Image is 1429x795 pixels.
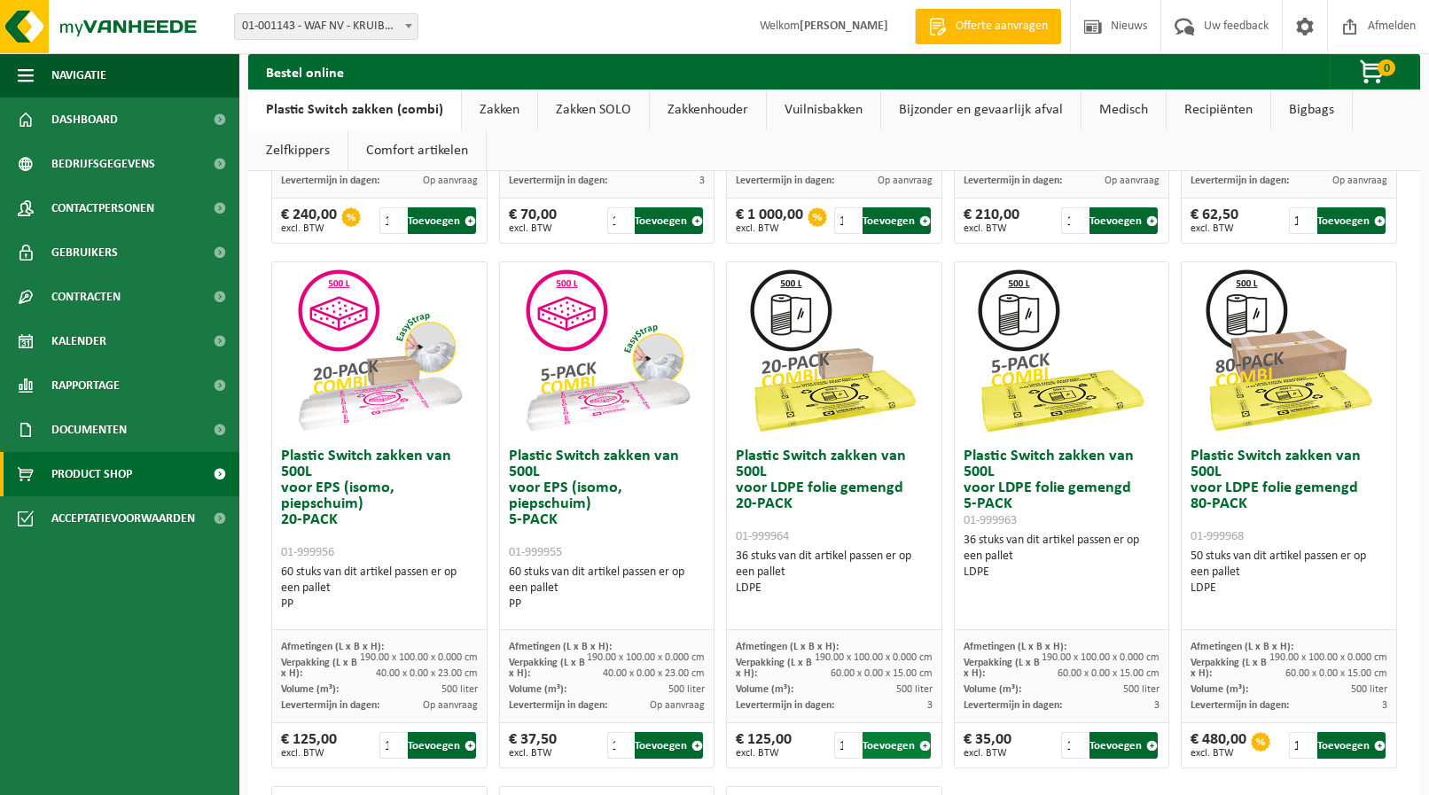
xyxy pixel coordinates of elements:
span: Bedrijfsgegevens [51,142,155,186]
input: 1 [379,207,406,234]
span: Volume (m³): [281,684,339,695]
span: 500 liter [896,684,933,695]
span: 01-999955 [509,546,562,559]
span: Levertermijn in dagen: [281,175,379,186]
input: 1 [607,207,634,234]
a: Zakken SOLO [538,90,649,130]
span: Levertermijn in dagen: [509,700,607,711]
div: € 480,00 [1191,732,1246,759]
span: 60.00 x 0.00 x 15.00 cm [1285,668,1387,679]
span: 190.00 x 100.00 x 0.000 cm [360,652,478,663]
span: Afmetingen (L x B x H): [509,642,612,652]
span: Op aanvraag [878,175,933,186]
span: excl. BTW [281,223,337,234]
a: Offerte aanvragen [915,9,1061,44]
span: 500 liter [1123,684,1160,695]
input: 1 [1061,207,1088,234]
span: excl. BTW [281,748,337,759]
div: LDPE [1191,581,1387,596]
img: 01-999964 [746,262,923,440]
span: Volume (m³): [509,684,566,695]
a: Zakkenhouder [650,90,766,130]
a: Recipiënten [1167,90,1270,130]
a: Zakken [462,90,537,130]
span: 01-999964 [736,530,789,543]
div: € 240,00 [281,207,337,234]
div: PP [509,596,706,612]
input: 1 [1289,732,1316,759]
span: excl. BTW [964,748,1011,759]
div: 60 stuks van dit artikel passen er op een pallet [281,565,478,612]
div: € 125,00 [736,732,792,759]
span: 01-001143 - WAF NV - KRUIBEKE [235,14,418,39]
div: € 70,00 [509,207,557,234]
span: Verpakking (L x B x H): [1191,658,1267,679]
button: Toevoegen [863,732,931,759]
span: Gebruikers [51,230,118,275]
button: 0 [1330,54,1418,90]
span: excl. BTW [1191,748,1246,759]
span: excl. BTW [1191,223,1238,234]
div: LDPE [736,581,933,596]
button: Toevoegen [1089,732,1158,759]
span: 3 [1382,700,1387,711]
img: 01-999963 [972,262,1150,440]
span: Afmetingen (L x B x H): [281,642,384,652]
span: Rapportage [51,363,120,408]
span: Levertermijn in dagen: [1191,175,1289,186]
h3: Plastic Switch zakken van 500L voor EPS (isomo, piepschuim) 5-PACK [509,448,706,560]
button: Toevoegen [635,207,703,234]
input: 1 [379,732,406,759]
span: Levertermijn in dagen: [509,175,607,186]
a: Comfort artikelen [348,130,486,171]
div: € 35,00 [964,732,1011,759]
span: excl. BTW [964,223,1019,234]
div: 50 stuks van dit artikel passen er op een pallet [1191,549,1387,596]
span: Volume (m³): [1191,684,1248,695]
h2: Bestel online [248,54,362,89]
button: Toevoegen [1089,207,1158,234]
h3: Plastic Switch zakken van 500L voor LDPE folie gemengd 20-PACK [736,448,933,544]
a: Plastic Switch zakken (combi) [248,90,461,130]
span: 0 [1378,59,1395,76]
button: Toevoegen [1317,207,1386,234]
h3: Plastic Switch zakken van 500L voor EPS (isomo, piepschuim) 20-PACK [281,448,478,560]
span: Afmetingen (L x B x H): [964,642,1066,652]
span: 3 [699,175,705,186]
span: Op aanvraag [650,700,705,711]
span: Acceptatievoorwaarden [51,496,195,541]
span: 190.00 x 100.00 x 0.000 cm [1269,652,1387,663]
input: 1 [834,207,861,234]
strong: [PERSON_NAME] [800,19,888,33]
button: Toevoegen [863,207,931,234]
span: 500 liter [1351,684,1387,695]
span: Op aanvraag [423,175,478,186]
span: Verpakking (L x B x H): [964,658,1040,679]
span: Product Shop [51,452,132,496]
h3: Plastic Switch zakken van 500L voor LDPE folie gemengd 80-PACK [1191,448,1387,544]
button: Toevoegen [408,732,476,759]
span: 01-999968 [1191,530,1244,543]
span: excl. BTW [736,748,792,759]
span: 60.00 x 0.00 x 15.00 cm [1058,668,1160,679]
span: Kalender [51,319,106,363]
span: Verpakking (L x B x H): [509,658,585,679]
span: Volume (m³): [964,684,1021,695]
input: 1 [607,732,634,759]
span: Op aanvraag [423,700,478,711]
div: € 37,50 [509,732,557,759]
span: excl. BTW [509,748,557,759]
span: Levertermijn in dagen: [736,700,834,711]
img: 01-999955 [519,262,696,440]
span: 01-999963 [964,514,1017,527]
span: Documenten [51,408,127,452]
button: Toevoegen [635,732,703,759]
img: 01-999956 [291,262,468,440]
span: Levertermijn in dagen: [964,175,1062,186]
div: PP [281,596,478,612]
span: Dashboard [51,97,118,142]
span: Afmetingen (L x B x H): [1191,642,1293,652]
img: 01-999968 [1200,262,1378,440]
span: 01-001143 - WAF NV - KRUIBEKE [234,13,418,40]
span: 40.00 x 0.00 x 23.00 cm [603,668,705,679]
